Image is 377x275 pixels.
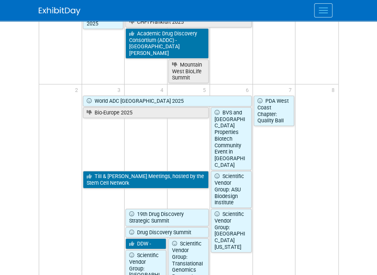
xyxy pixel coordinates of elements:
[168,59,209,83] a: Mountain West BioLife Summit
[211,171,252,208] a: Scientific Vendor Group: ASU Biodesign Institute
[125,28,209,59] a: Academic Drug Discovery Consortium (ADDC) - [GEOGRAPHIC_DATA][PERSON_NAME]
[125,209,209,226] a: 19th Drug Discovery Strategic Summit
[287,84,295,95] span: 7
[202,84,210,95] span: 5
[125,227,209,238] a: Drug Discovery Summit
[125,238,166,249] a: DDW -
[39,7,80,15] img: ExhibitDay
[74,84,82,95] span: 2
[117,84,124,95] span: 3
[331,84,338,95] span: 8
[160,84,167,95] span: 4
[211,107,252,171] a: BVS and [GEOGRAPHIC_DATA] Properties Biotech Community Event in [GEOGRAPHIC_DATA]
[314,3,332,17] button: Menu
[83,96,252,107] a: World ADC [GEOGRAPHIC_DATA] 2025
[83,107,209,118] a: Bio-Europe 2025
[83,171,209,188] a: Till & [PERSON_NAME] Meetings, hosted by the Stem Cell Network
[125,17,252,27] a: CHPI Frankfurt 2025
[211,209,252,252] a: Scientific Vendor Group: [GEOGRAPHIC_DATA][US_STATE]
[245,84,252,95] span: 6
[254,96,295,126] a: PDA West Coast Chapter: Quality Ball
